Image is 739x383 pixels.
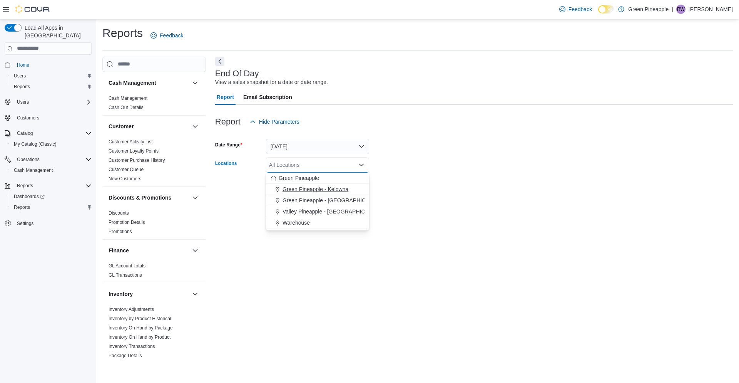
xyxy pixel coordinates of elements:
[102,261,206,283] div: Finance
[243,89,292,105] span: Email Subscription
[8,191,95,202] a: Dashboards
[266,217,369,228] button: Warehouse
[215,78,328,86] div: View a sales snapshot for a date or date range.
[283,208,383,215] span: Valley Pineapple - [GEOGRAPHIC_DATA]
[8,71,95,81] button: Users
[17,130,33,136] span: Catalog
[109,228,132,235] span: Promotions
[109,290,189,298] button: Inventory
[109,105,144,110] a: Cash Out Details
[109,247,129,254] h3: Finance
[109,123,189,130] button: Customer
[191,193,200,202] button: Discounts & Promotions
[109,194,189,202] button: Discounts & Promotions
[283,219,310,227] span: Warehouse
[109,148,159,154] a: Customer Loyalty Points
[109,344,155,349] a: Inventory Transactions
[11,139,92,149] span: My Catalog (Classic)
[109,272,142,278] a: GL Transactions
[109,158,165,163] a: Customer Purchase History
[109,247,189,254] button: Finance
[11,203,92,212] span: Reports
[191,246,200,255] button: Finance
[14,155,43,164] button: Operations
[676,5,685,14] div: Rhianna Wood
[14,97,32,107] button: Users
[14,60,32,70] a: Home
[215,117,241,126] h3: Report
[109,316,171,321] a: Inventory by Product Historical
[160,32,183,39] span: Feedback
[109,96,147,101] a: Cash Management
[109,316,171,322] span: Inventory by Product Historical
[15,5,50,13] img: Cova
[11,71,29,81] a: Users
[109,229,132,234] a: Promotions
[11,192,92,201] span: Dashboards
[2,154,95,165] button: Operations
[17,62,29,68] span: Home
[109,353,142,358] a: Package Details
[109,123,134,130] h3: Customer
[266,206,369,217] button: Valley Pineapple - [GEOGRAPHIC_DATA]
[283,197,384,204] span: Green Pineapple - [GEOGRAPHIC_DATA]
[358,162,364,168] button: Close list of options
[266,195,369,206] button: Green Pineapple - [GEOGRAPHIC_DATA]
[109,325,173,331] span: Inventory On Hand by Package
[672,5,673,14] p: |
[109,325,173,331] a: Inventory On Hand by Package
[2,217,95,228] button: Settings
[556,2,595,17] a: Feedback
[2,180,95,191] button: Reports
[109,307,154,312] a: Inventory Adjustments
[102,137,206,186] div: Customer
[109,194,171,202] h3: Discounts & Promotions
[147,28,186,43] a: Feedback
[109,290,133,298] h3: Inventory
[11,82,33,91] a: Reports
[2,112,95,123] button: Customers
[14,129,92,138] span: Catalog
[109,167,144,172] a: Customer Queue
[17,220,33,227] span: Settings
[102,208,206,239] div: Discounts & Promotions
[109,104,144,111] span: Cash Out Details
[109,139,153,144] a: Customer Activity List
[14,181,36,190] button: Reports
[14,84,30,90] span: Reports
[191,78,200,87] button: Cash Management
[14,167,53,173] span: Cash Management
[14,97,92,107] span: Users
[102,94,206,115] div: Cash Management
[2,128,95,139] button: Catalog
[8,202,95,213] button: Reports
[2,59,95,71] button: Home
[283,185,348,193] span: Green Pineapple - Kelowna
[109,176,141,182] span: New Customers
[8,139,95,150] button: My Catalog (Classic)
[215,142,242,148] label: Date Range
[109,210,129,216] a: Discounts
[266,139,369,154] button: [DATE]
[14,219,37,228] a: Settings
[109,263,145,269] span: GL Account Totals
[14,113,92,123] span: Customers
[14,60,92,70] span: Home
[17,115,39,121] span: Customers
[109,79,189,87] button: Cash Management
[628,5,669,14] p: Green Pineapple
[2,97,95,108] button: Users
[14,204,30,210] span: Reports
[109,139,153,145] span: Customer Activity List
[598,5,614,13] input: Dark Mode
[109,220,145,225] a: Promotion Details
[22,24,92,39] span: Load All Apps in [GEOGRAPHIC_DATA]
[102,25,143,41] h1: Reports
[14,113,42,123] a: Customers
[266,173,369,184] button: Green Pineapple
